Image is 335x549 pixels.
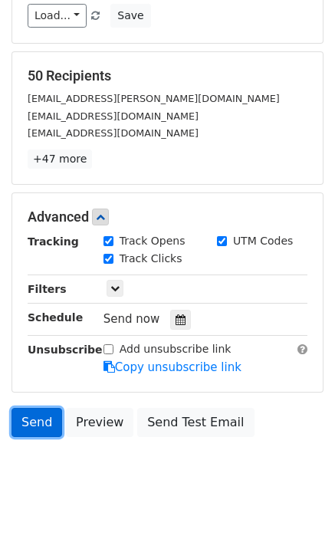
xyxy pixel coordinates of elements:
[120,233,186,249] label: Track Opens
[28,127,199,139] small: [EMAIL_ADDRESS][DOMAIN_NAME]
[11,408,62,437] a: Send
[137,408,254,437] a: Send Test Email
[28,235,79,248] strong: Tracking
[28,209,307,225] h5: Advanced
[103,312,160,326] span: Send now
[258,475,335,549] iframe: Chat Widget
[28,67,307,84] h5: 50 Recipients
[233,233,293,249] label: UTM Codes
[28,110,199,122] small: [EMAIL_ADDRESS][DOMAIN_NAME]
[120,341,232,357] label: Add unsubscribe link
[28,150,92,169] a: +47 more
[103,360,241,374] a: Copy unsubscribe link
[28,283,67,295] strong: Filters
[66,408,133,437] a: Preview
[28,311,83,324] strong: Schedule
[28,93,280,104] small: [EMAIL_ADDRESS][PERSON_NAME][DOMAIN_NAME]
[120,251,182,267] label: Track Clicks
[110,4,150,28] button: Save
[28,4,87,28] a: Load...
[28,344,103,356] strong: Unsubscribe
